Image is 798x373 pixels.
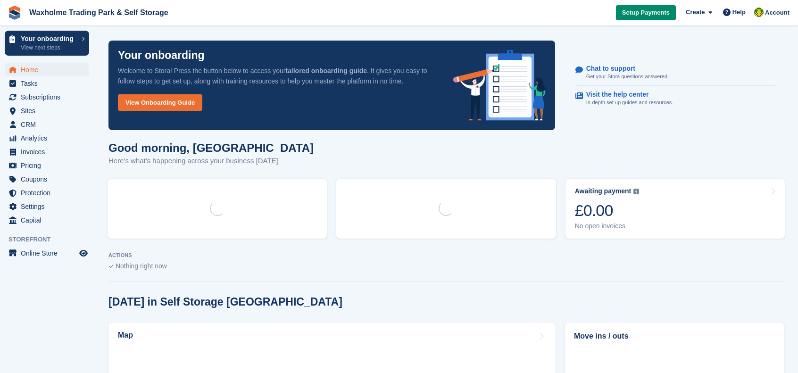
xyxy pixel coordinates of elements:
[565,179,785,239] a: Awaiting payment £0.00 No open invoices
[5,159,89,172] a: menu
[21,173,77,186] span: Coupons
[21,159,77,172] span: Pricing
[575,86,775,111] a: Visit the help center In-depth set up guides and resources.
[21,132,77,145] span: Analytics
[5,31,89,56] a: Your onboarding View next steps
[108,252,784,258] p: ACTIONS
[686,8,705,17] span: Create
[108,265,114,268] img: blank_slate_check_icon-ba018cac091ee9be17c0a81a6c232d5eb81de652e7a59be601be346b1b6ddf79.svg
[5,173,89,186] a: menu
[5,247,89,260] a: menu
[21,200,77,213] span: Settings
[586,99,673,107] p: In-depth set up guides and resources.
[285,67,367,75] strong: tailored onboarding guide
[21,35,77,42] p: Your onboarding
[5,145,89,158] a: menu
[21,43,77,52] p: View next steps
[765,8,790,17] span: Account
[118,331,133,340] h2: Map
[633,189,639,194] img: icon-info-grey-7440780725fd019a000dd9b08b2336e03edf1995a4989e88bcd33f0948082b44.svg
[5,63,89,76] a: menu
[5,77,89,90] a: menu
[5,214,89,227] a: menu
[108,156,314,166] p: Here's what's happening across your business [DATE]
[21,104,77,117] span: Sites
[5,200,89,213] a: menu
[118,50,205,61] p: Your onboarding
[8,235,94,244] span: Storefront
[108,141,314,154] h1: Good morning, [GEOGRAPHIC_DATA]
[118,94,202,111] a: View Onboarding Guide
[108,296,342,308] h2: [DATE] in Self Storage [GEOGRAPHIC_DATA]
[21,63,77,76] span: Home
[5,104,89,117] a: menu
[21,77,77,90] span: Tasks
[21,145,77,158] span: Invoices
[575,60,775,86] a: Chat to support Get your Stora questions answered.
[5,91,89,104] a: menu
[5,132,89,145] a: menu
[586,91,666,99] p: Visit the help center
[622,8,670,17] span: Setup Payments
[21,91,77,104] span: Subscriptions
[5,186,89,199] a: menu
[118,66,438,86] p: Welcome to Stora! Press the button below to access your . It gives you easy to follow steps to ge...
[616,5,676,21] a: Setup Payments
[586,73,669,81] p: Get your Stora questions answered.
[5,118,89,131] a: menu
[8,6,22,20] img: stora-icon-8386f47178a22dfd0bd8f6a31ec36ba5ce8667c1dd55bd0f319d3a0aa187defe.svg
[586,65,661,73] p: Chat to support
[574,331,775,342] h2: Move ins / outs
[21,186,77,199] span: Protection
[78,248,89,259] a: Preview store
[732,8,746,17] span: Help
[754,8,764,17] img: Waxholme Self Storage
[21,214,77,227] span: Capital
[575,201,640,220] div: £0.00
[575,222,640,230] div: No open invoices
[575,187,632,195] div: Awaiting payment
[21,118,77,131] span: CRM
[25,5,172,20] a: Waxholme Trading Park & Self Storage
[116,262,167,270] span: Nothing right now
[21,247,77,260] span: Online Store
[453,50,546,121] img: onboarding-info-6c161a55d2c0e0a8cae90662b2fe09162a5109e8cc188191df67fb4f79e88e88.svg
